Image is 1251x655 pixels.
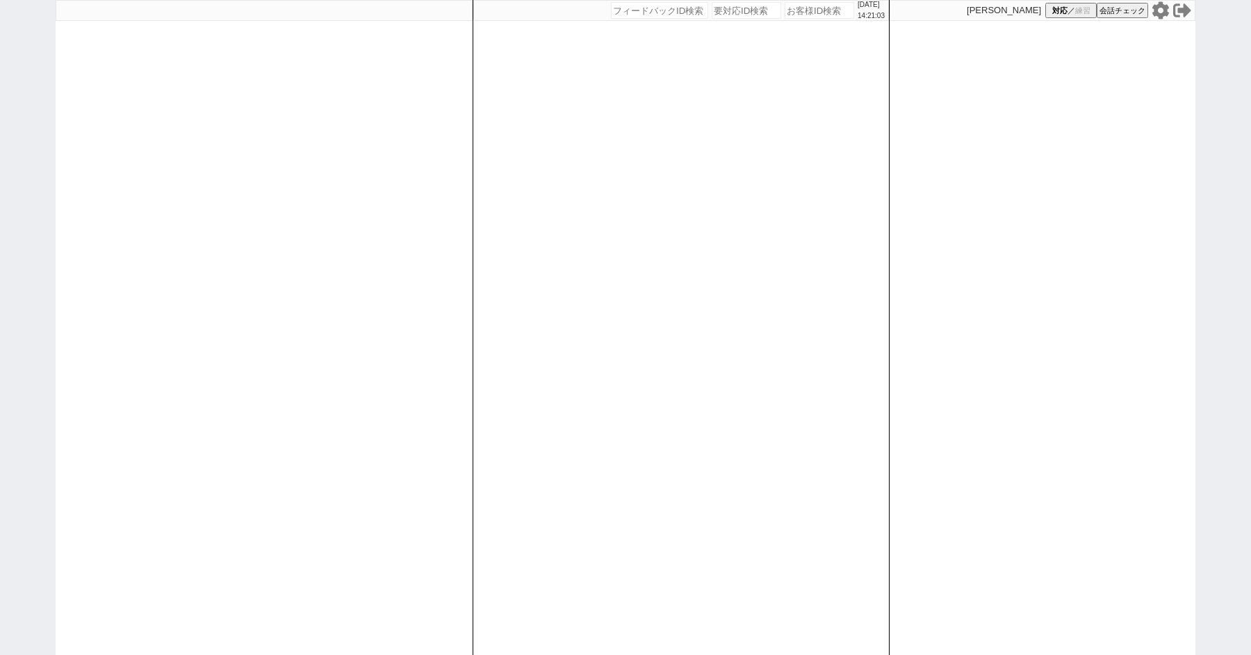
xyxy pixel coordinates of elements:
button: 会話チェック [1097,3,1148,18]
span: 練習 [1075,6,1090,16]
input: お客様ID検索 [785,2,854,19]
span: 対応 [1052,6,1068,16]
p: 14:21:03 [858,10,885,22]
input: フィードバックID検索 [611,2,708,19]
p: [PERSON_NAME] [967,5,1041,16]
span: 会話チェック [1099,6,1145,16]
button: 対応／練習 [1045,3,1097,18]
input: 要対応ID検索 [712,2,781,19]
